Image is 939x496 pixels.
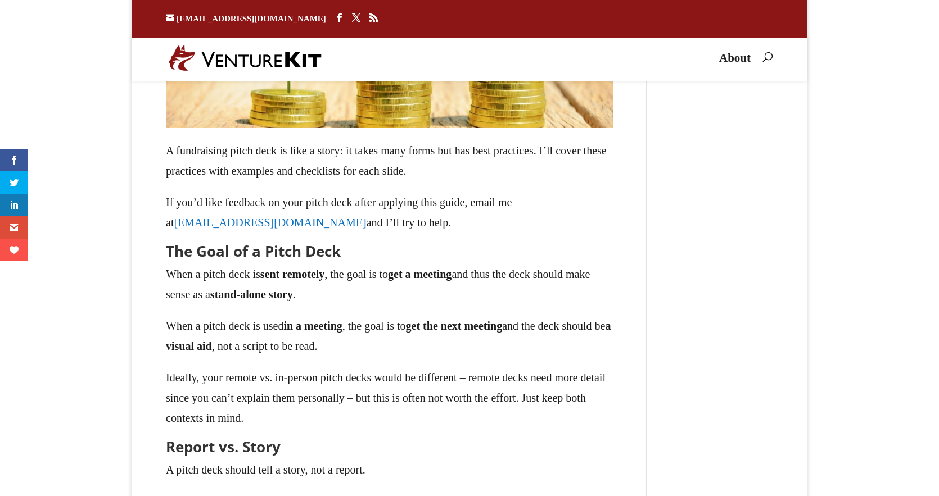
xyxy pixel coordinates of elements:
[166,244,613,264] h2: The Goal of a Pitch Deck
[166,264,613,316] p: When a pitch deck is , the goal is to and thus the deck should make sense as a .
[166,14,326,23] a: [EMAIL_ADDRESS][DOMAIN_NAME]
[166,439,613,459] h2: Report vs. Story
[169,45,322,71] img: VentureKit
[166,140,613,192] p: A fundraising pitch deck is like a story: it takes many forms but has best practices. I’ll cover ...
[166,192,613,244] p: If you’d like feedback on your pitch deck after applying this guide, email me at and I’ll try to ...
[166,316,613,367] p: When a pitch deck is used , the goal is to and the deck should be , not a script to be read.
[210,288,293,301] strong: stand-alone story
[283,320,342,332] strong: in a meeting
[260,268,325,280] strong: sent remotely
[174,216,366,229] a: [EMAIL_ADDRESS][DOMAIN_NAME]
[406,320,503,332] strong: get the next meeting
[388,268,452,280] strong: get a meeting
[166,367,613,439] p: Ideally, your remote vs. in-person pitch decks would be different – remote decks need more detail...
[166,459,613,480] p: A pitch deck should tell a story, not a report.
[719,54,751,73] a: About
